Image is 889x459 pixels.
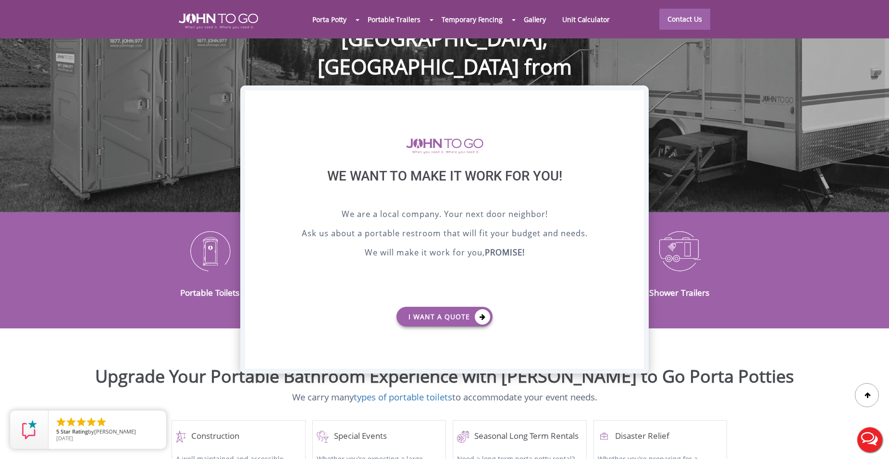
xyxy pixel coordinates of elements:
p: We will make it work for you, [269,246,620,261]
p: We are a local company. Your next door neighbor! [269,208,620,222]
li:  [65,416,77,428]
div: We want to make it work for you! [269,168,620,208]
img: Review Rating [20,420,39,439]
span: 5 [56,428,59,435]
b: PROMISE! [485,247,525,258]
span: [DATE] [56,435,73,442]
li:  [96,416,107,428]
span: by [56,429,159,435]
p: Ask us about a portable restroom that will fit your budget and needs. [269,227,620,242]
span: [PERSON_NAME] [94,428,136,435]
img: logo of viptogo [406,138,483,154]
li:  [55,416,67,428]
div: X [629,90,644,107]
button: Live Chat [851,421,889,459]
span: Star Rating [61,428,88,435]
a: I want a Quote [396,307,493,326]
li:  [75,416,87,428]
li:  [86,416,97,428]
